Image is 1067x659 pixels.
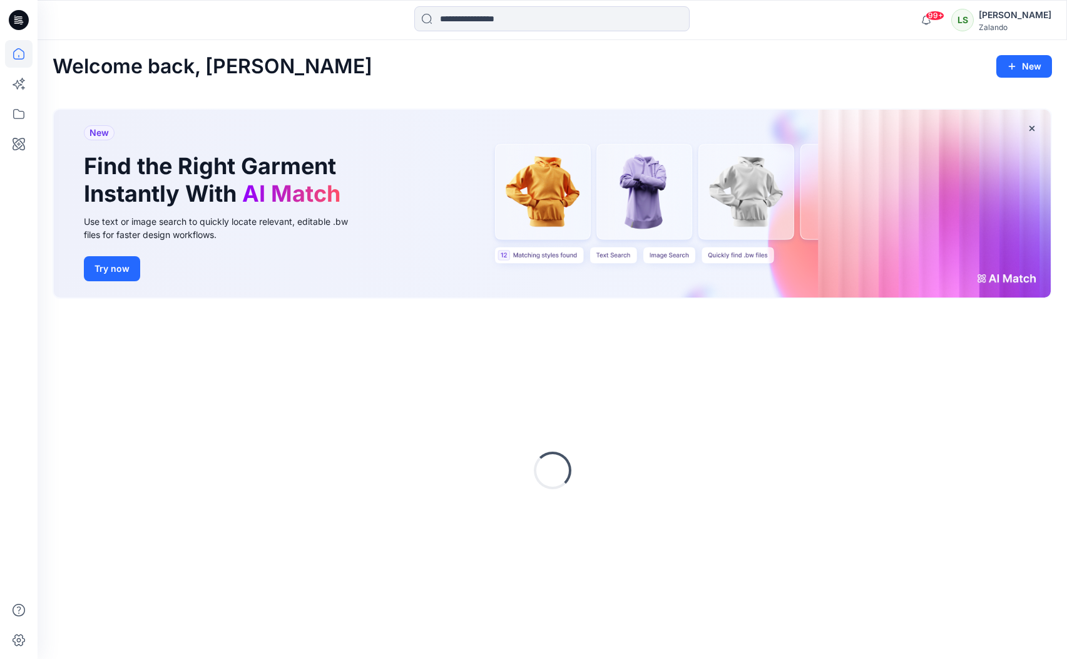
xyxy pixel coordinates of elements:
[84,215,365,241] div: Use text or image search to quickly locate relevant, editable .bw files for faster design workflows.
[89,125,109,140] span: New
[951,9,974,31] div: LS
[996,55,1052,78] button: New
[84,153,347,207] h1: Find the Right Garment Instantly With
[979,8,1051,23] div: [PERSON_NAME]
[926,11,944,21] span: 99+
[53,55,372,78] h2: Welcome back, [PERSON_NAME]
[242,180,340,207] span: AI Match
[84,256,140,281] button: Try now
[979,23,1051,32] div: Zalando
